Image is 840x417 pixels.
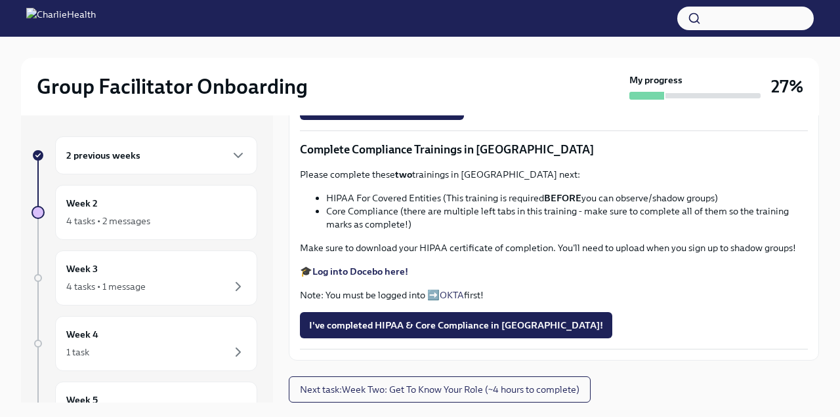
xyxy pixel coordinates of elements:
a: OKTA [440,289,464,301]
li: Core Compliance (there are multiple left tabs in this training - make sure to complete all of the... [326,205,808,231]
button: I've completed HIPAA & Core Compliance in [GEOGRAPHIC_DATA]! [300,312,612,338]
div: 2 previous weeks [55,136,257,174]
strong: BEFORE [544,192,581,204]
h2: Group Facilitator Onboarding [37,73,308,100]
p: Make sure to download your HIPAA certificate of completion. You'll need to upload when you sign u... [300,241,808,254]
div: 4 tasks • 1 message [66,280,146,293]
a: Week 41 task [31,316,257,371]
strong: My progress [629,73,682,87]
p: Complete Compliance Trainings in [GEOGRAPHIC_DATA] [300,142,808,157]
span: I've completed HIPAA & Core Compliance in [GEOGRAPHIC_DATA]! [309,319,603,332]
h6: Week 5 [66,393,98,407]
li: HIPAA For Covered Entities (This training is required you can observe/shadow groups) [326,191,808,205]
h6: Week 4 [66,327,98,342]
h6: 2 previous weeks [66,148,140,163]
a: Week 24 tasks • 2 messages [31,185,257,240]
p: 🎓 [300,265,808,278]
h6: Week 3 [66,262,98,276]
div: 4 tasks • 2 messages [66,214,150,228]
p: Please complete these trainings in [GEOGRAPHIC_DATA] next: [300,168,808,181]
img: CharlieHealth [26,8,96,29]
div: 1 task [66,346,89,359]
p: Note: You must be logged into ➡️ first! [300,288,808,302]
a: Week 34 tasks • 1 message [31,250,257,306]
h3: 27% [771,75,803,98]
h6: Week 2 [66,196,98,210]
a: Log into Docebo here! [312,266,408,277]
span: Next task : Week Two: Get To Know Your Role (~4 hours to complete) [300,383,579,396]
strong: two [395,169,412,180]
button: Next task:Week Two: Get To Know Your Role (~4 hours to complete) [289,376,591,403]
